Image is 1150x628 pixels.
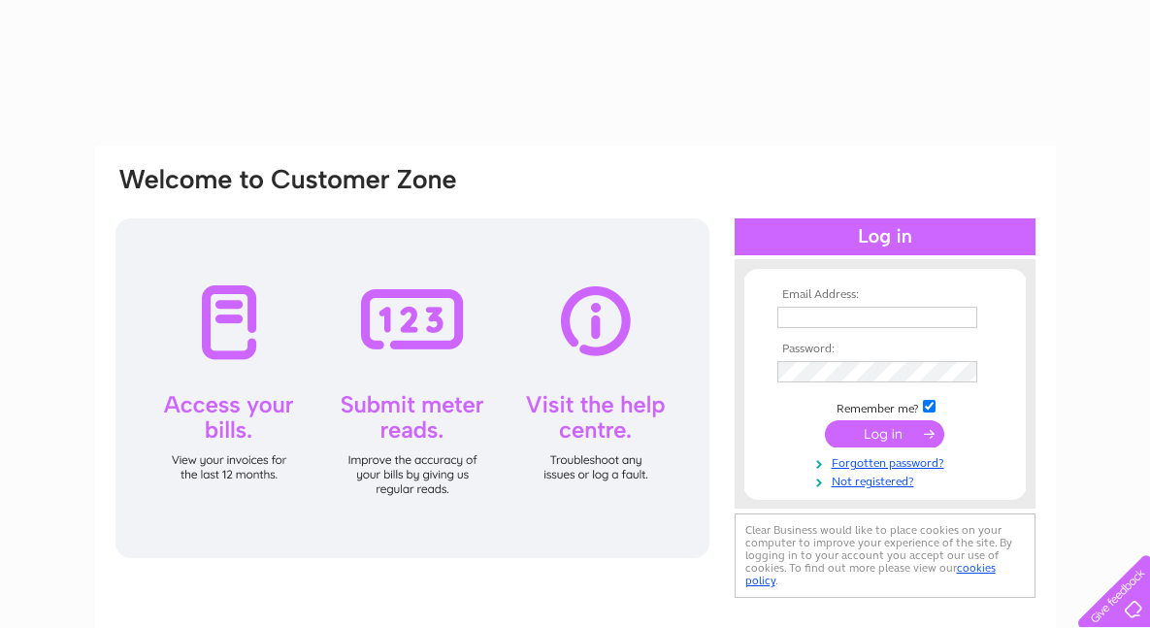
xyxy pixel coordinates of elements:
[772,397,998,416] td: Remember me?
[825,420,944,447] input: Submit
[735,513,1035,598] div: Clear Business would like to place cookies on your computer to improve your experience of the sit...
[777,452,998,471] a: Forgotten password?
[745,561,996,587] a: cookies policy
[772,343,998,356] th: Password:
[777,471,998,489] a: Not registered?
[772,288,998,302] th: Email Address:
